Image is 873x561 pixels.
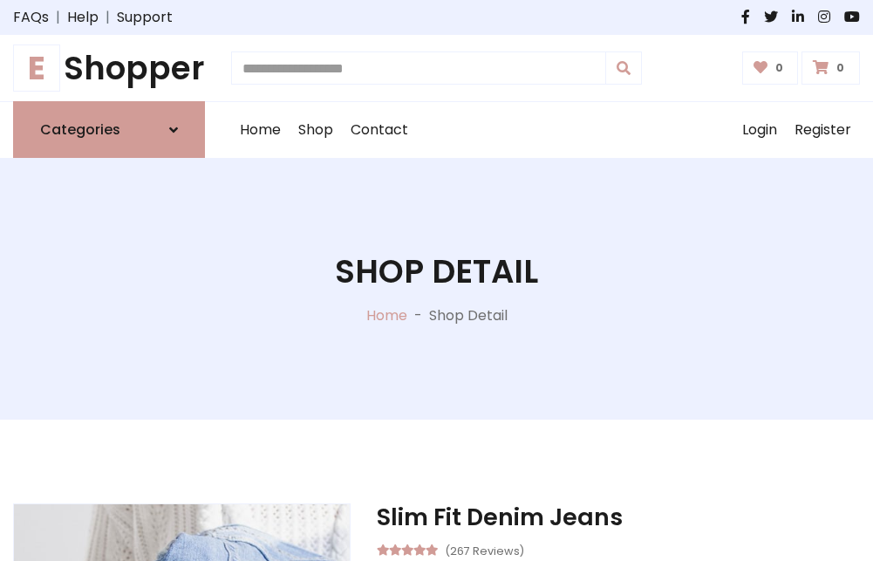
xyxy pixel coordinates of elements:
[117,7,173,28] a: Support
[801,51,860,85] a: 0
[231,102,290,158] a: Home
[771,60,788,76] span: 0
[49,7,67,28] span: |
[742,51,799,85] a: 0
[40,121,120,138] h6: Categories
[429,305,508,326] p: Shop Detail
[342,102,417,158] a: Contact
[733,102,786,158] a: Login
[377,503,860,531] h3: Slim Fit Denim Jeans
[832,60,849,76] span: 0
[13,49,205,87] a: EShopper
[13,7,49,28] a: FAQs
[99,7,117,28] span: |
[335,252,538,291] h1: Shop Detail
[13,44,60,92] span: E
[67,7,99,28] a: Help
[366,305,407,325] a: Home
[445,539,524,560] small: (267 Reviews)
[13,49,205,87] h1: Shopper
[13,101,205,158] a: Categories
[290,102,342,158] a: Shop
[786,102,860,158] a: Register
[407,305,429,326] p: -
